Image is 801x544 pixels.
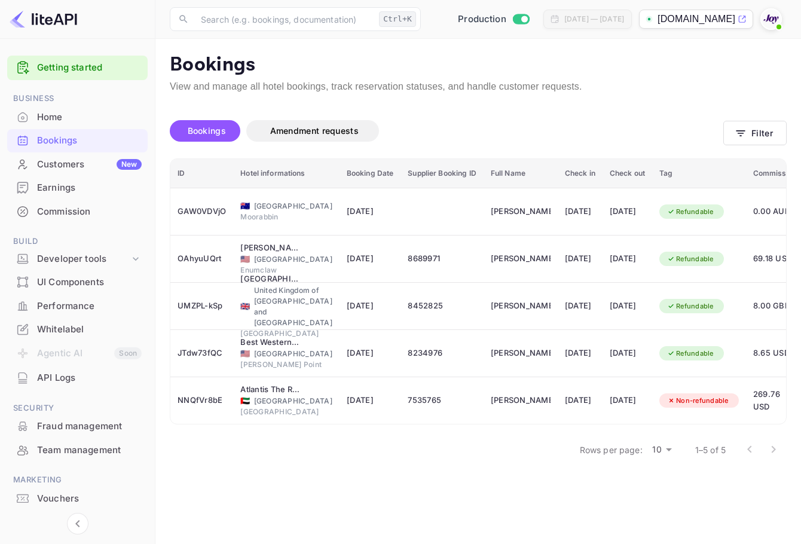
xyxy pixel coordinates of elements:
div: Commission [7,200,148,224]
div: Switch to Sandbox mode [453,13,534,26]
div: [DATE] [610,344,645,363]
span: 0.00 AUD [753,205,797,218]
div: Whitelabel [37,323,142,337]
div: Fraud management [37,420,142,433]
span: Australia [240,202,250,210]
div: Whitelabel [7,318,148,341]
div: [DATE] [565,391,595,410]
th: Check out [603,159,652,188]
div: Commission [37,205,142,219]
div: Madalynn Owens [491,249,551,268]
div: Bookings [7,129,148,152]
div: Developer tools [7,249,148,270]
th: Check in [558,159,603,188]
div: Enumclaw [240,265,332,276]
div: GAW0VDVjO [178,202,226,221]
div: UMZPL-kSp [178,297,226,316]
span: Production [458,13,506,26]
div: Tonette Owens Owens [491,344,551,363]
div: JTdw73fQC [178,344,226,363]
a: Whitelabel [7,318,148,340]
div: Ctrl+K [379,11,416,27]
div: Earnings [37,181,142,195]
div: [GEOGRAPHIC_DATA] [240,349,332,359]
div: Vouchers [7,487,148,511]
a: Home [7,106,148,128]
div: Developer tools [37,252,130,266]
span: United Kingdom of Great Britain and Northern Ireland [240,302,250,310]
div: Home [7,106,148,129]
div: OAhyuUQrt [178,249,226,268]
span: [DATE] [347,252,394,265]
span: [DATE] [347,299,394,313]
th: Booking Date [340,159,401,188]
div: [DATE] [610,249,645,268]
div: United Kingdom of [GEOGRAPHIC_DATA] and [GEOGRAPHIC_DATA] [240,285,332,328]
a: CustomersNew [7,153,148,175]
div: 7535765 [408,391,476,410]
span: Build [7,235,148,248]
div: UI Components [7,271,148,294]
p: Rows per page: [580,444,643,456]
span: Business [7,92,148,105]
a: Commission [7,200,148,222]
a: Team management [7,439,148,461]
div: Cathedral Quarter Hotel [240,273,300,285]
p: [DOMAIN_NAME] [658,12,735,26]
div: [DATE] [610,391,645,410]
div: UI Components [37,276,142,289]
div: Performance [7,295,148,318]
div: [DATE] [610,297,645,316]
div: Amber Owens [491,202,551,221]
span: [DATE] [347,205,394,218]
div: [GEOGRAPHIC_DATA] [240,254,332,265]
div: NNQfVr8bE [178,391,226,410]
div: API Logs [7,366,148,390]
div: Getting started [7,56,148,80]
div: API Logs [37,371,142,385]
div: [DATE] [565,202,595,221]
div: Team management [37,444,142,457]
div: Non-refundable [659,393,736,408]
div: Moorabbin [240,212,332,222]
button: Collapse navigation [67,513,88,534]
div: Best Western Plus Wills Point [240,337,300,349]
a: UI Components [7,271,148,293]
div: Home [37,111,142,124]
div: account-settings tabs [170,120,723,142]
p: Bookings [170,53,787,77]
div: Refundable [659,252,721,267]
a: Bookings [7,129,148,151]
a: API Logs [7,366,148,389]
div: Atlantis The Royal [240,384,300,396]
div: [GEOGRAPHIC_DATA] [240,396,332,407]
a: Vouchers [7,487,148,509]
span: [DATE] [347,394,394,407]
div: [GEOGRAPHIC_DATA] [240,328,332,339]
a: Fraud management [7,415,148,437]
p: 1–5 of 5 [695,444,726,456]
div: [DATE] [565,249,595,268]
span: [DATE] [347,347,394,360]
span: United Arab Emirates [240,397,250,405]
div: Hannah Owens [491,297,551,316]
span: Amendment requests [270,126,359,136]
p: View and manage all hotel bookings, track reservation statuses, and handle customer requests. [170,80,787,94]
div: Gary Owens [491,391,551,410]
div: Performance [37,299,142,313]
div: Bookings [37,134,142,148]
div: 8234976 [408,344,476,363]
div: Vouchers [37,492,142,506]
div: [DATE] [565,297,595,316]
th: Full Name [484,159,558,188]
div: [PERSON_NAME] Point [240,359,332,370]
div: [GEOGRAPHIC_DATA] [240,407,332,417]
div: 8689971 [408,249,476,268]
div: Team management [7,439,148,462]
span: United States of America [240,255,250,263]
div: 8452825 [408,297,476,316]
th: Tag [652,159,746,188]
div: Refundable [659,346,721,361]
div: CustomersNew [7,153,148,176]
div: Customers [37,158,142,172]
